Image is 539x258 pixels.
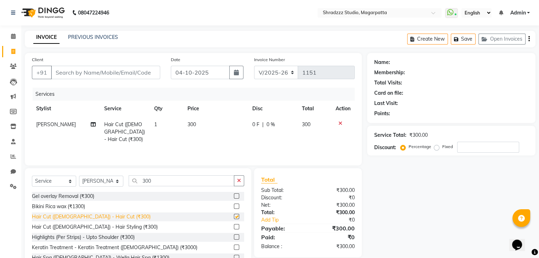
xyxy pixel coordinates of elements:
[187,121,196,128] span: 300
[100,101,150,117] th: Service
[308,201,360,209] div: ₹300.00
[78,3,109,23] b: 08047224946
[36,121,76,128] span: [PERSON_NAME]
[298,101,331,117] th: Total
[252,121,259,128] span: 0 F
[256,224,308,233] div: Payable:
[308,194,360,201] div: ₹0
[32,234,135,241] div: Highlights (Per Strips) - Upto Shoulder (₹300)
[32,223,158,231] div: Hair Cut ([DEMOGRAPHIC_DATA]) - Hair Styling (₹300)
[32,203,85,210] div: Bikini Rica wax (₹1300)
[171,57,180,63] label: Date
[32,244,197,251] div: Keratin Treatment - Keratin Treatment ([DEMOGRAPHIC_DATA]) (₹3000)
[266,121,275,128] span: 0 %
[256,243,308,250] div: Balance :
[150,101,183,117] th: Qty
[154,121,157,128] span: 1
[451,34,476,45] button: Save
[308,233,360,241] div: ₹0
[183,101,248,117] th: Price
[442,143,453,150] label: Fixed
[374,59,390,66] div: Name:
[308,209,360,216] div: ₹300.00
[104,121,145,142] span: Hair Cut ([DEMOGRAPHIC_DATA]) - Hair Cut (₹300)
[509,230,532,251] iframe: chat widget
[32,193,94,200] div: Gel overlay Removal (₹300)
[374,110,390,117] div: Points:
[18,3,67,23] img: logo
[374,69,405,76] div: Membership:
[32,101,100,117] th: Stylist
[374,144,396,151] div: Discount:
[374,100,398,107] div: Last Visit:
[68,34,118,40] a: PREVIOUS INVOICES
[331,101,355,117] th: Action
[33,31,60,44] a: INVOICE
[407,34,448,45] button: Create New
[409,131,428,139] div: ₹300.00
[478,34,526,45] button: Open Invoices
[256,209,308,216] div: Total:
[316,216,360,224] div: ₹0
[409,143,431,150] label: Percentage
[32,213,151,221] div: Hair Cut ([DEMOGRAPHIC_DATA]) - Hair Cut (₹300)
[308,243,360,250] div: ₹300.00
[374,89,403,97] div: Card on file:
[261,176,277,183] span: Total
[51,66,160,79] input: Search by Name/Mobile/Email/Code
[33,88,360,101] div: Services
[374,131,406,139] div: Service Total:
[308,224,360,233] div: ₹300.00
[256,194,308,201] div: Discount:
[256,216,316,224] a: Add Tip
[129,175,234,186] input: Search or Scan
[510,9,526,17] span: Admin
[256,233,308,241] div: Paid:
[256,201,308,209] div: Net:
[32,57,43,63] label: Client
[262,121,264,128] span: |
[374,79,402,87] div: Total Visits:
[308,187,360,194] div: ₹300.00
[256,187,308,194] div: Sub Total:
[302,121,310,128] span: 300
[32,66,52,79] button: +91
[248,101,298,117] th: Disc
[254,57,285,63] label: Invoice Number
